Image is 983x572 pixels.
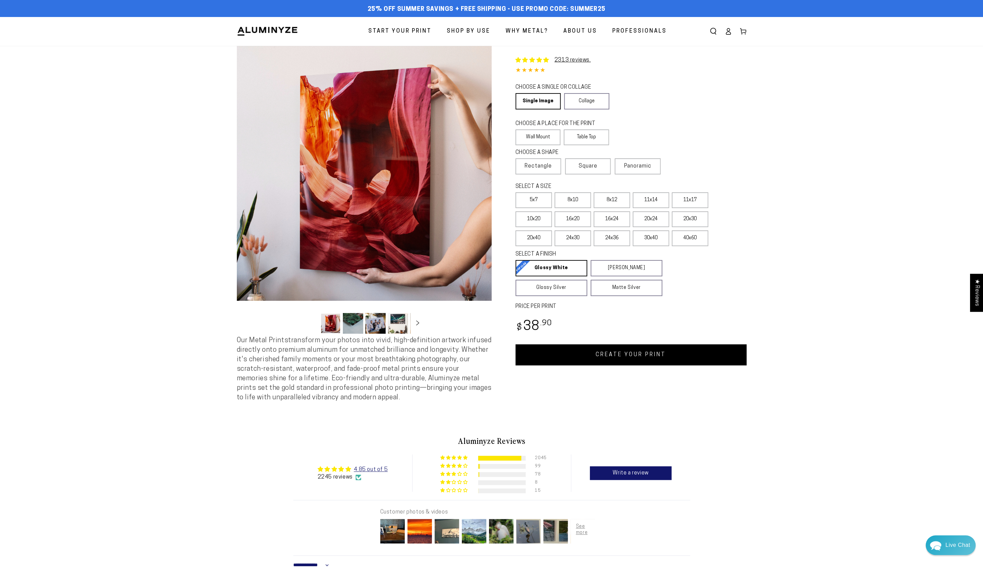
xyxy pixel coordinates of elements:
[579,162,597,170] span: Square
[515,149,604,157] legend: CHOOSE A SHAPE
[73,193,92,199] span: Re:amaze
[440,464,469,469] div: 4% (99) reviews with 4 star rating
[64,10,81,28] img: John
[10,32,135,37] div: We usually reply in a few hours.
[926,535,976,555] div: Chat widget toggle
[563,27,597,36] span: About Us
[515,183,651,191] legend: SELECT A SIZE
[594,230,630,246] label: 24x36
[49,10,67,28] img: Marie J
[555,57,591,63] a: 2313 reviews.
[460,518,488,545] img: User picture
[672,230,708,246] label: 40x60
[440,488,469,493] div: 1% (15) reviews with 1 star rating
[237,337,492,401] span: Our Metal Prints transform your photos into vivid, high-definition artwork infused directly onto ...
[317,473,387,481] div: 2245 reviews
[633,192,669,208] label: 11x14
[515,280,587,296] a: Glossy Silver
[515,260,587,276] a: Glossy White
[388,313,408,334] button: Load image 4 in gallery view
[46,205,99,216] a: Send a Message
[320,313,341,334] button: Load image 1 in gallery view
[488,518,515,545] img: User picture
[706,24,721,39] summary: Search our site
[672,211,708,227] label: 20x30
[368,6,605,13] span: 25% off Summer Savings + Free Shipping - Use Promo Code: SUMMER25
[317,465,387,473] div: Average rating is 4.85 stars
[365,313,386,334] button: Load image 3 in gallery view
[672,192,708,208] label: 11x17
[540,319,552,327] sup: .90
[293,558,331,572] select: Sort dropdown
[535,472,543,477] div: 78
[501,22,553,40] a: Why Metal?
[440,472,469,477] div: 3% (78) reviews with 3 star rating
[515,192,552,208] label: 5x7
[535,456,543,461] div: 2045
[624,163,651,169] span: Panoramic
[447,27,490,36] span: Shop By Use
[440,455,469,461] div: 91% (2045) reviews with 5 star rating
[506,27,548,36] span: Why Metal?
[945,535,970,555] div: Contact Us Directly
[433,518,460,545] img: User picture
[542,518,569,545] img: User picture
[515,230,552,246] label: 20x40
[515,129,561,145] label: Wall Mount
[633,230,669,246] label: 30x40
[558,22,602,40] a: About Us
[564,93,609,109] a: Collage
[515,66,747,76] div: 4.85 out of 5.0 stars
[515,303,747,311] label: PRICE PER PRINT
[970,274,983,311] div: Click to open Judge.me floating reviews tab
[410,316,425,331] button: Slide right
[440,480,469,485] div: 0% (8) reviews with 2 star rating
[591,280,662,296] a: Matte Silver
[555,192,591,208] label: 8x10
[379,518,406,545] img: User picture
[607,22,672,40] a: Professionals
[515,84,603,91] legend: CHOOSE A SINGLE OR COLLAGE
[343,313,363,334] button: Load image 2 in gallery view
[515,120,603,128] legend: CHOOSE A PLACE FOR THE PRINT
[515,93,561,109] a: Single Image
[380,508,595,516] div: Customer photos & videos
[363,22,437,40] a: Start Your Print
[555,211,591,227] label: 16x20
[354,467,388,472] a: 4.85 out of 5
[555,230,591,246] label: 24x30
[594,211,630,227] label: 16x24
[612,27,667,36] span: Professionals
[515,518,542,545] img: User picture
[516,323,522,332] span: $
[590,466,671,480] a: Write a review
[564,129,609,145] label: Table Top
[591,260,662,276] a: [PERSON_NAME]
[535,464,543,469] div: 99
[535,480,543,485] div: 8
[515,250,646,258] legend: SELECT A FINISH
[515,344,747,365] a: CREATE YOUR PRINT
[237,46,492,336] media-gallery: Gallery Viewer
[237,26,298,36] img: Aluminyze
[355,474,361,480] img: Verified Checkmark
[442,22,495,40] a: Shop By Use
[535,488,543,493] div: 15
[293,435,690,447] h2: Aluminyze Reviews
[633,211,669,227] label: 20x24
[594,192,630,208] label: 8x12
[515,320,552,333] bdi: 38
[303,316,318,331] button: Slide left
[368,27,432,36] span: Start Your Print
[569,518,596,545] img: User picture
[52,194,92,198] span: We run on
[406,518,433,545] img: User picture
[525,162,552,170] span: Rectangle
[515,211,552,227] label: 10x20
[78,10,95,28] img: Helga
